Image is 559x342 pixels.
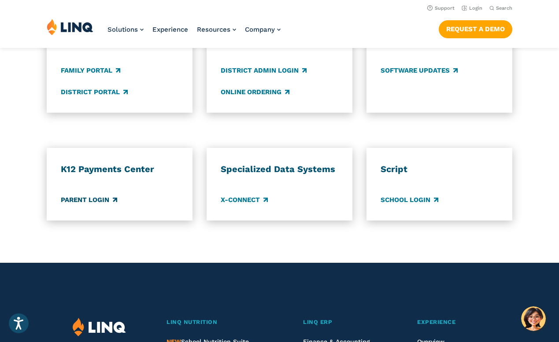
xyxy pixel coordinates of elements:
[107,26,138,33] span: Solutions
[167,318,272,327] a: LINQ Nutrition
[47,18,93,35] img: LINQ | K‑12 Software
[61,87,128,97] a: District Portal
[245,26,275,33] span: Company
[221,66,307,75] a: District Admin Login
[439,18,512,38] nav: Button Navigation
[107,26,144,33] a: Solutions
[462,5,482,11] a: Login
[427,5,455,11] a: Support
[381,66,458,75] a: Software Updates
[167,319,217,325] span: LINQ Nutrition
[521,306,546,331] button: Hello, have a question? Let’s chat.
[61,66,120,75] a: Family Portal
[73,318,126,337] img: LINQ | K‑12 Software
[245,26,281,33] a: Company
[61,195,117,205] a: Parent Login
[61,164,179,175] h3: K12 Payments Center
[197,26,230,33] span: Resources
[221,195,268,205] a: X-Connect
[221,164,339,175] h3: Specialized Data Systems
[417,318,486,327] a: Experience
[303,318,386,327] a: LINQ ERP
[197,26,236,33] a: Resources
[152,26,188,33] a: Experience
[381,164,499,175] h3: Script
[381,195,438,205] a: School Login
[489,5,512,11] button: Open Search Bar
[107,18,281,48] nav: Primary Navigation
[303,319,332,325] span: LINQ ERP
[439,20,512,38] a: Request a Demo
[417,319,455,325] span: Experience
[496,5,512,11] span: Search
[221,87,289,97] a: Online Ordering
